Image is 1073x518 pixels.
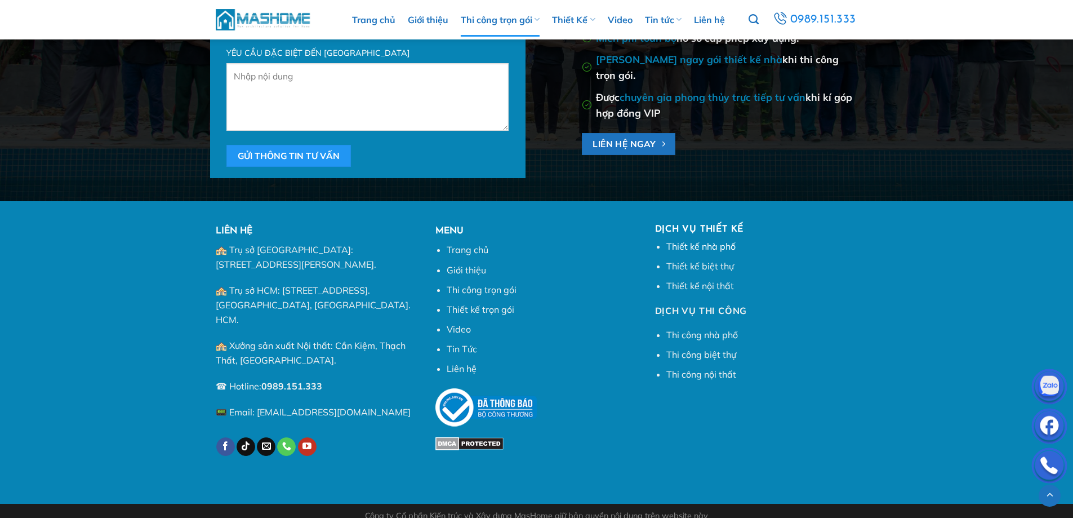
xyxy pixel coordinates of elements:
[666,329,738,340] a: Thi công nhà phố
[790,10,856,29] span: 0989.151.333
[596,32,799,44] span: hồ sơ cấp phép xây dựng.
[771,10,858,30] a: 0989.151.333
[447,363,477,374] a: Liên hệ
[666,260,734,272] a: Thiết kế biệt thự
[216,284,418,327] p: 🏤 Trụ sở HCM: [STREET_ADDRESS]. [GEOGRAPHIC_DATA], [GEOGRAPHIC_DATA]. HCM.
[655,305,747,316] strong: Dịch vụ thi công
[226,47,508,60] label: Yêu cầu đặc biệt đến [GEOGRAPHIC_DATA]
[408,3,448,37] a: Giới thiệu
[447,284,517,295] a: Thi công trọn gói
[596,91,852,119] span: Được khi kí góp hợp đồng VIP
[1032,450,1066,484] img: Phone
[216,405,418,420] p: 📟 Email: [EMAIL_ADDRESS][DOMAIN_NAME]
[596,32,676,44] strong: Miễn phí toàn bộ
[298,437,317,457] a: Theo dõi trên YouTube
[277,437,296,457] a: Gọi cho chúng tôi
[216,227,252,236] strong: LIÊN HỆ
[257,437,275,457] a: Gửi email cho chúng tôi
[552,3,595,37] a: Thiết Kế
[666,241,736,252] a: Thiết kế nhà phố
[1032,411,1066,445] img: Facebook
[352,3,395,37] a: Trang chủ
[261,380,322,392] a: 0989.151.333
[694,3,725,37] a: Liên hệ
[216,437,235,457] a: Theo dõi trên Facebook
[435,437,504,450] img: DMCA.com Protection Status
[237,437,255,457] a: Theo dõi trên TikTok
[216,379,418,394] p: ☎ Hotline:
[749,8,759,32] a: Tìm kiếm
[593,137,656,151] span: Liên hệ ngay
[596,53,839,82] span: khi thi công trọn gói.
[596,53,782,65] strong: [PERSON_NAME] ngay gói thiết kế nhà
[666,280,734,291] a: Thiết kế nội thất
[620,91,805,103] strong: chuyên gia phong thủy trực tiếp tư vấn
[461,3,540,37] a: Thi công trọn gói
[226,145,350,167] input: Gửi thông tin tư vấn
[216,339,418,368] p: 🏤 Xưởng sản xuất Nội thất: Cần Kiệm, Thạch Thất, [GEOGRAPHIC_DATA].
[216,243,418,272] p: 🏤 Trụ sở [GEOGRAPHIC_DATA]: [STREET_ADDRESS][PERSON_NAME].
[216,7,311,32] img: MasHome – Tổng Thầu Thiết Kế Và Xây Nhà Trọn Gói
[447,264,486,276] a: Giới thiệu
[1039,485,1061,507] a: Lên đầu trang
[447,324,471,335] a: Video
[645,3,682,37] a: Tin tức
[447,343,477,355] a: Tin Tức
[582,133,676,155] a: Liên hệ ngay
[608,3,633,37] a: Video
[1032,371,1066,405] img: Zalo
[666,349,736,360] a: Thi công biệt thự
[666,369,736,380] a: Thi công nội thất
[447,304,514,315] a: Thiết kế trọn gói
[655,225,744,234] strong: Dịch vụ thiết kế
[447,244,488,255] a: Trang chủ
[435,227,464,236] strong: MENU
